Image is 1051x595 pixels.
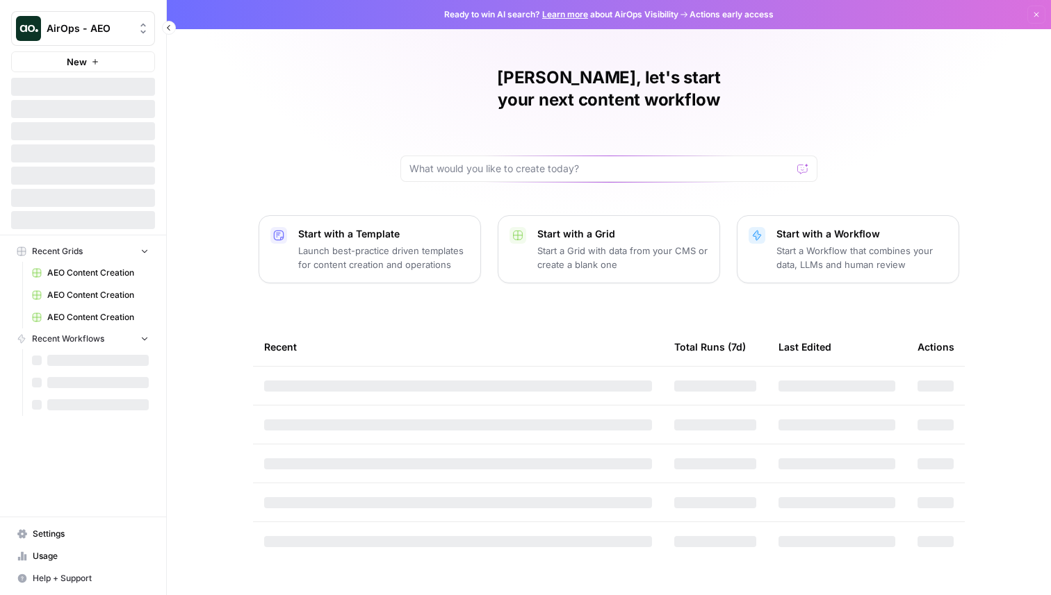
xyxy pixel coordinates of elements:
[11,11,155,46] button: Workspace: AirOps - AEO
[26,284,155,306] a: AEO Content Creation
[11,328,155,349] button: Recent Workflows
[264,328,652,366] div: Recent
[32,245,83,258] span: Recent Grids
[918,328,954,366] div: Actions
[26,306,155,328] a: AEO Content Creation
[11,545,155,567] a: Usage
[33,572,149,585] span: Help + Support
[779,328,831,366] div: Last Edited
[16,16,41,41] img: AirOps - AEO Logo
[11,523,155,545] a: Settings
[776,244,947,271] p: Start a Workflow that combines your data, LLMs and human review
[47,311,149,324] span: AEO Content Creation
[537,244,708,271] p: Start a Grid with data from your CMS or create a blank one
[26,262,155,284] a: AEO Content Creation
[776,227,947,241] p: Start with a Workflow
[400,67,817,111] h1: [PERSON_NAME], let's start your next content workflow
[33,528,149,540] span: Settings
[444,8,678,21] span: Ready to win AI search? about AirOps Visibility
[298,244,469,271] p: Launch best-practice driven templates for content creation and operations
[537,227,708,241] p: Start with a Grid
[11,51,155,72] button: New
[737,215,959,283] button: Start with a WorkflowStart a Workflow that combines your data, LLMs and human review
[542,9,588,19] a: Learn more
[47,22,131,35] span: AirOps - AEO
[674,328,746,366] div: Total Runs (7d)
[33,550,149,562] span: Usage
[259,215,481,283] button: Start with a TemplateLaunch best-practice driven templates for content creation and operations
[11,567,155,589] button: Help + Support
[498,215,720,283] button: Start with a GridStart a Grid with data from your CMS or create a blank one
[409,162,792,176] input: What would you like to create today?
[67,55,87,69] span: New
[47,267,149,279] span: AEO Content Creation
[690,8,774,21] span: Actions early access
[32,333,104,345] span: Recent Workflows
[47,289,149,301] span: AEO Content Creation
[298,227,469,241] p: Start with a Template
[11,241,155,262] button: Recent Grids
